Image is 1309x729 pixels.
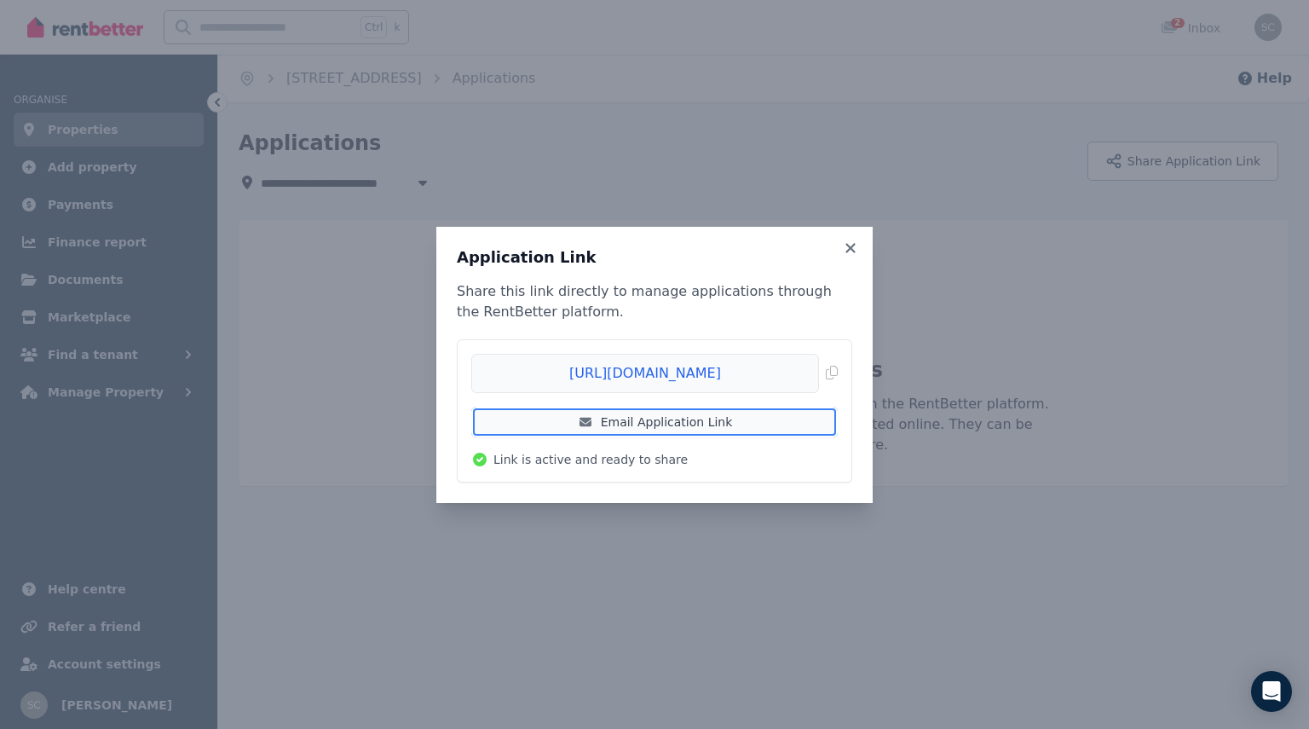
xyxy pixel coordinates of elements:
h3: Application Link [457,247,852,268]
button: [URL][DOMAIN_NAME] [471,354,838,393]
div: Open Intercom Messenger [1251,671,1292,712]
span: Link is active and ready to share [493,451,688,468]
a: Email Application Link [471,407,838,437]
p: Share this link directly to manage applications through the RentBetter platform. [457,281,852,322]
